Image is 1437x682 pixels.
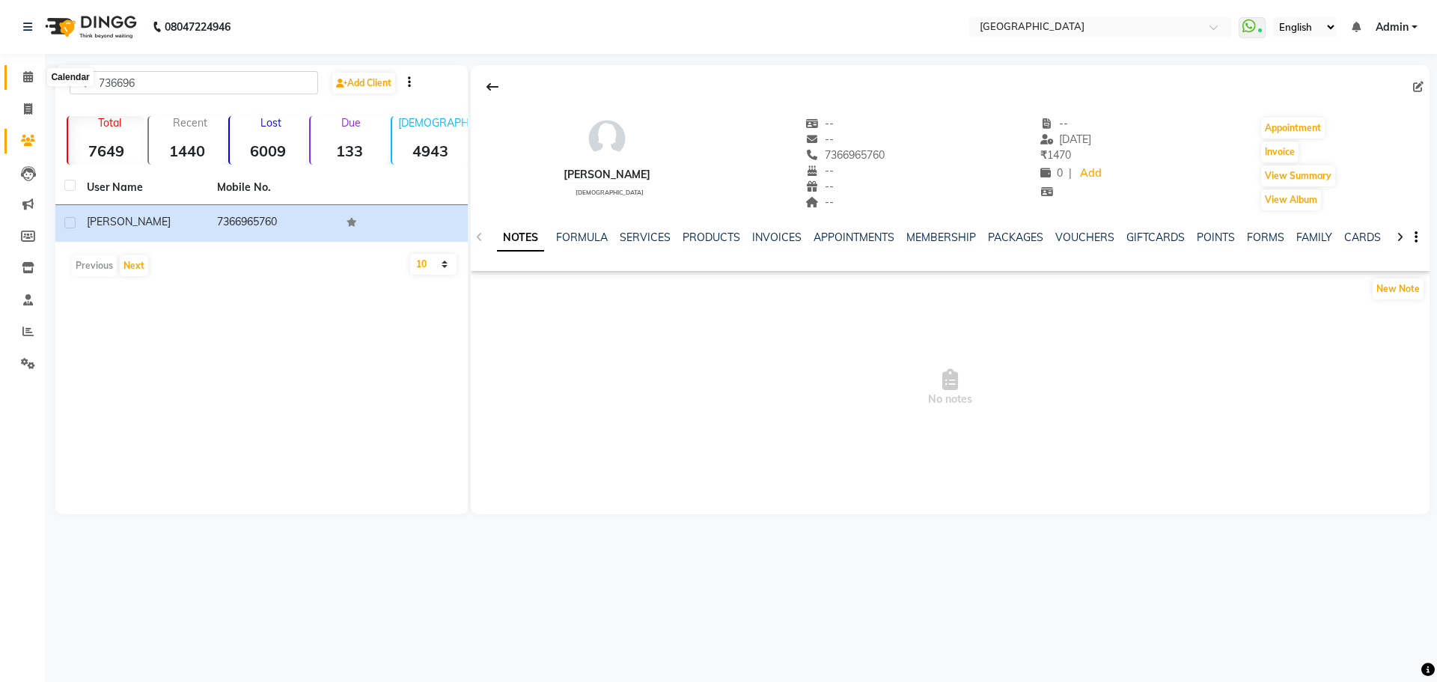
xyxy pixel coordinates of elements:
[120,255,148,276] button: Next
[47,68,93,86] div: Calendar
[988,231,1043,244] a: PACKAGES
[74,116,144,130] p: Total
[1296,231,1332,244] a: FAMILY
[1040,148,1071,162] span: 1470
[1040,117,1069,130] span: --
[332,73,395,94] a: Add Client
[806,133,835,146] span: --
[806,148,885,162] span: 7366965760
[471,313,1430,463] span: No notes
[564,167,650,183] div: [PERSON_NAME]
[806,164,835,177] span: --
[78,171,208,205] th: User Name
[556,231,608,244] a: FORMULA
[1197,231,1235,244] a: POINTS
[497,225,544,252] a: NOTES
[392,141,469,160] strong: 4943
[906,231,976,244] a: MEMBERSHIP
[477,73,508,101] div: Back to Client
[1261,141,1299,162] button: Invoice
[87,215,171,228] span: [PERSON_NAME]
[1344,231,1381,244] a: CARDS
[1040,133,1092,146] span: [DATE]
[314,116,387,130] p: Due
[1261,118,1325,138] button: Appointment
[1126,231,1185,244] a: GIFTCARDS
[1376,19,1409,35] span: Admin
[398,116,469,130] p: [DEMOGRAPHIC_DATA]
[806,195,835,209] span: --
[68,141,144,160] strong: 7649
[311,141,387,160] strong: 133
[585,116,629,161] img: avatar
[149,141,225,160] strong: 1440
[230,141,306,160] strong: 6009
[208,205,338,242] td: 7366965760
[1247,231,1284,244] a: FORMS
[806,180,835,193] span: --
[1040,148,1047,162] span: ₹
[1373,278,1424,299] button: New Note
[236,116,306,130] p: Lost
[576,189,644,196] span: [DEMOGRAPHIC_DATA]
[1055,231,1114,244] a: VOUCHERS
[1078,163,1104,184] a: Add
[38,6,141,48] img: logo
[1261,165,1335,186] button: View Summary
[752,231,802,244] a: INVOICES
[155,116,225,130] p: Recent
[1040,166,1063,180] span: 0
[208,171,338,205] th: Mobile No.
[165,6,231,48] b: 08047224946
[806,117,835,130] span: --
[814,231,894,244] a: APPOINTMENTS
[620,231,671,244] a: SERVICES
[1261,189,1321,210] button: View Album
[683,231,740,244] a: PRODUCTS
[70,71,318,94] input: Search by Name/Mobile/Email/Code
[1069,165,1072,181] span: |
